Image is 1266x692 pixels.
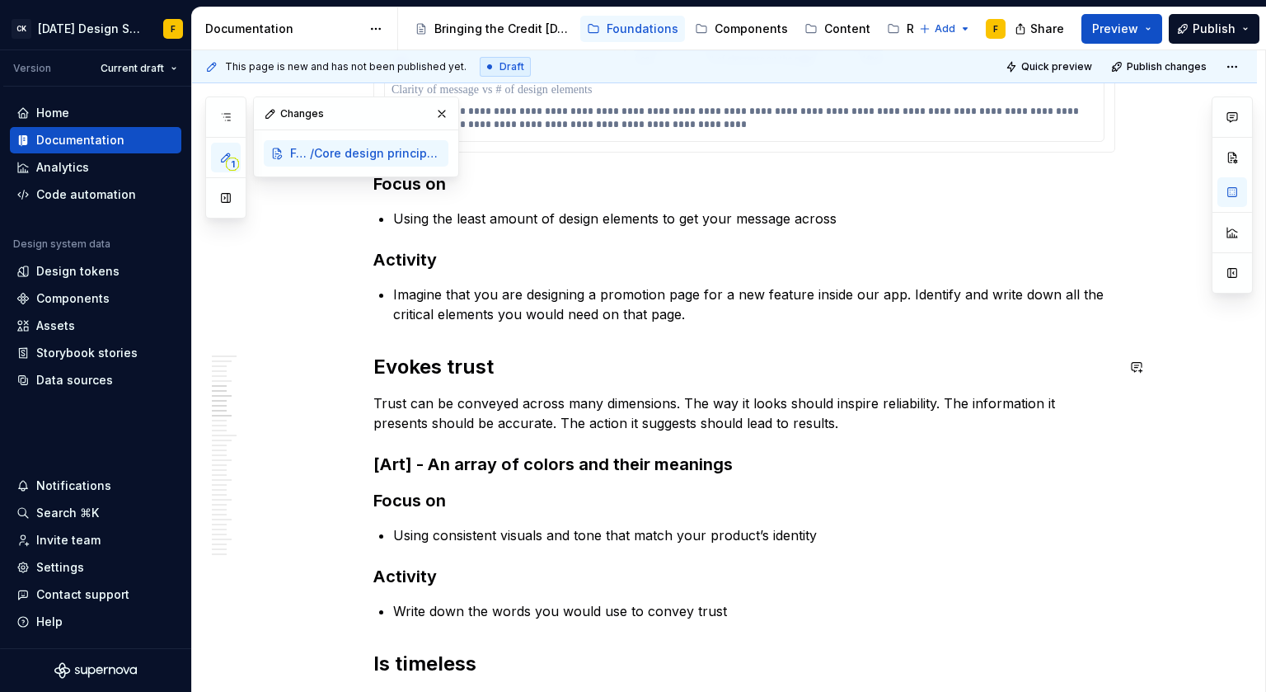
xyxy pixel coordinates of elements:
div: F [171,22,176,35]
a: Settings [10,554,181,581]
span: Publish changes [1127,60,1207,73]
div: Data sources [36,372,113,388]
button: Current draft [93,57,185,80]
div: Components [36,290,110,307]
div: Home [36,105,69,121]
a: Code automation [10,181,181,208]
p: Write down the words you would use to convey trust [393,601,1115,621]
button: Contact support [10,581,181,608]
a: Content [798,16,877,42]
a: Resources & tools [880,16,1018,42]
p: Trust can be conveyed across many dimensions. The way it looks should inspire reliability. The in... [373,393,1115,433]
svg: Supernova Logo [54,662,137,679]
div: Storybook stories [36,345,138,361]
button: Publish [1169,14,1259,44]
h2: Is timeless [373,651,1115,677]
p: Using consistent visuals and tone that match your product’s identity [393,525,1115,545]
button: Notifications [10,473,181,499]
a: Storybook stories [10,340,181,366]
div: Notifications [36,478,111,494]
button: CK[DATE] Design SystemF [3,11,188,46]
div: Version [13,62,51,75]
div: Components [715,21,788,37]
span: Share [1030,21,1064,37]
h3: Activity [373,248,1115,271]
div: Help [36,614,63,630]
span: This page is new and has not been published yet. [225,60,467,73]
button: Preview [1081,14,1162,44]
div: Code automation [36,186,136,203]
div: Analytics [36,159,89,176]
button: Publish changes [1106,55,1214,78]
div: Design system data [13,238,110,251]
a: Invite team [10,527,181,553]
a: Analytics [10,154,181,181]
button: Quick preview [1001,55,1100,78]
span: Core design principles [314,145,438,162]
a: Assets [10,313,181,339]
span: Foundations / Training [290,145,310,162]
p: Using the least amount of design elements to get your message across [393,209,1115,228]
a: Home [10,100,181,126]
div: Resources & tools [907,21,1011,37]
a: Design tokens [10,258,181,285]
a: Foundations [580,16,685,42]
div: Documentation [205,21,361,37]
span: Current draft [101,62,164,75]
a: Data sources [10,367,181,393]
a: Bringing the Credit [DATE] brand to life across products [408,16,577,42]
a: Components [10,285,181,312]
div: Search ⌘K [36,505,99,521]
button: Share [1006,14,1075,44]
div: Bringing the Credit [DATE] brand to life across products [434,21,570,37]
span: Add [935,22,955,35]
div: Settings [36,559,84,576]
span: Preview [1092,21,1138,37]
div: Design tokens [36,263,120,280]
div: Documentation [36,132,124,148]
span: / [310,145,314,162]
h3: Activity [373,565,1115,588]
button: Search ⌘K [10,500,181,526]
span: 1 [226,158,239,171]
div: Assets [36,318,75,334]
div: [DATE] Design System [38,21,143,37]
a: Foundations / Training/Core design principles [264,140,448,167]
div: Changes [254,97,458,130]
p: Imagine that you are designing a promotion page for a new feature inside our app. Identify and wr... [393,285,1115,324]
div: Invite team [36,532,101,548]
button: Help [10,609,181,635]
button: Add [914,17,976,40]
div: Contact support [36,586,129,603]
a: Components [688,16,795,42]
h2: Evokes trust [373,354,1115,380]
h3: Focus on [373,172,1115,195]
div: Content [824,21,870,37]
div: Foundations [607,21,678,37]
span: Quick preview [1021,60,1092,73]
h3: Focus on [373,489,1115,512]
div: F [993,22,998,35]
div: Page tree [408,12,911,45]
span: Publish [1193,21,1236,37]
span: Draft [499,60,524,73]
div: CK [12,19,31,39]
h3: [Art] - An array of colors and their meanings [373,453,1115,476]
a: Documentation [10,127,181,153]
